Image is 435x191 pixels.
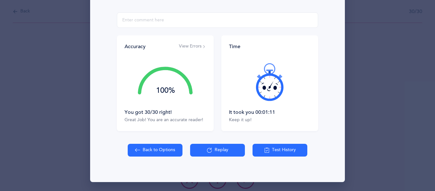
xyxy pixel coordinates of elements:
div: You got 30/30 right! [125,109,206,116]
button: View Errors [179,43,206,50]
div: Great Job! You are an accurate reader! [125,117,206,123]
div: 100% [138,87,193,94]
button: Test History [253,144,307,157]
div: Accuracy [125,43,146,50]
input: Enter comment here [117,12,318,28]
button: Back to Options [128,144,182,157]
div: Keep it up! [229,117,310,123]
div: It took you 00:01:11 [229,109,310,116]
div: Time [229,43,310,50]
button: Replay [190,144,245,157]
